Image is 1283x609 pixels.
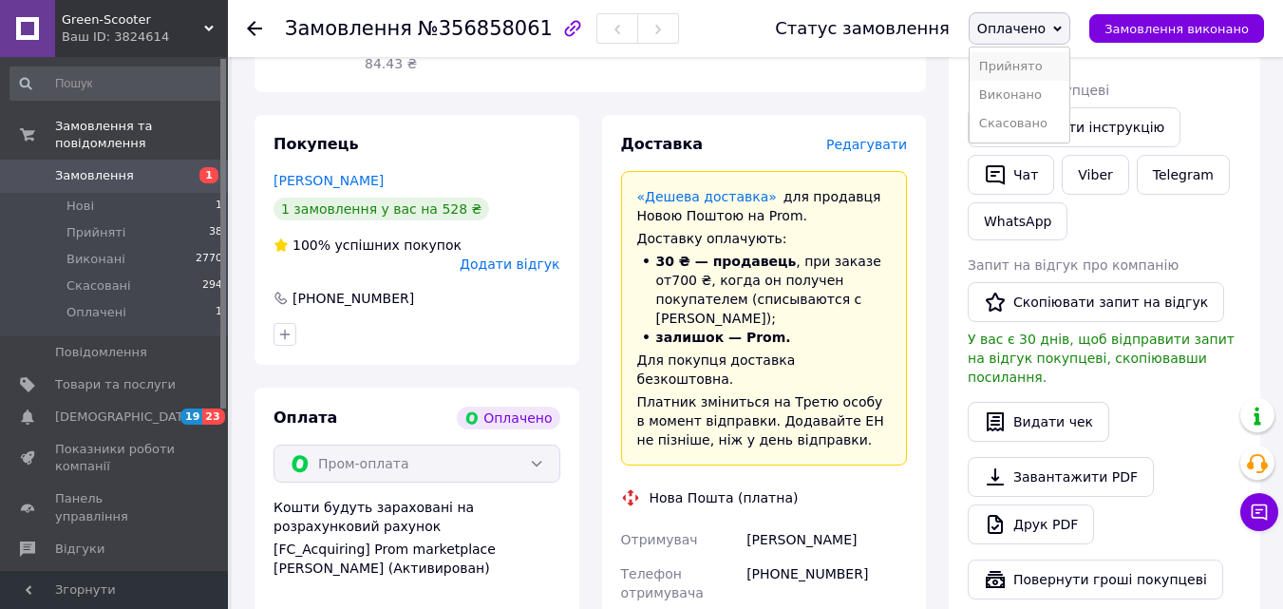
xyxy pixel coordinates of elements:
span: Виконані [66,251,125,268]
button: Надіслати інструкцію [968,107,1180,147]
span: Телефон отримувача [621,566,704,600]
span: 23 [202,409,224,425]
a: Завантажити PDF [968,457,1154,497]
li: Скасовано [970,109,1069,138]
div: Платник зміниться на Третю особу в момент відправки. Додавайте ЕН не пізніше, ніж у день відправки. [637,392,892,449]
span: Доставка [621,135,704,153]
div: Для покупця доставка безкоштовна. [637,351,892,389]
span: залишок — Prom. [656,330,791,345]
span: Нові [66,198,94,215]
a: WhatsApp [968,202,1067,240]
button: Замовлення виконано [1089,14,1264,43]
div: [PHONE_NUMBER] [291,289,416,308]
span: 38 [209,224,222,241]
div: Нова Пошта (платна) [645,488,803,507]
span: Скасовані [66,277,131,295]
button: Повернути гроші покупцеві [968,560,1223,599]
span: Прийняті [66,224,125,241]
span: [DEMOGRAPHIC_DATA] [55,409,196,426]
span: Панель управління [55,490,176,524]
span: 1 [199,167,218,183]
span: Отримувач [621,532,698,547]
div: 1 замовлення у вас на 528 ₴ [274,198,489,220]
button: Чат з покупцем [1240,493,1278,531]
span: Відгуки [55,541,104,558]
span: №356858061 [418,17,553,40]
span: Замовлення виконано [1104,22,1249,36]
div: Статус замовлення [775,19,950,38]
a: Viber [1062,155,1128,195]
span: 100% [292,238,330,253]
a: «Дешева доставка» [637,189,777,204]
li: , при заказе от 700 ₴ , когда он получен покупателем (списываются с [PERSON_NAME]); [637,252,892,328]
span: 294 [202,277,222,295]
span: Редагувати [826,137,907,152]
a: Telegram [1137,155,1230,195]
span: 1 [216,304,222,321]
div: Повернутися назад [247,19,262,38]
li: Виконано [970,81,1069,109]
span: Оплата [274,409,337,427]
div: успішних покупок [274,236,462,255]
span: Оплачено [977,21,1046,36]
a: Друк PDF [968,504,1094,544]
span: Показники роботи компанії [55,441,176,475]
button: Чат [968,155,1054,195]
span: 1 [216,198,222,215]
span: 19 [180,409,202,425]
div: для продавця Новою Поштою на Prom. [637,187,892,225]
span: Повідомлення [55,344,147,361]
span: Оплачені [66,304,126,321]
span: 30 ₴ — продавець [656,254,797,269]
div: Доставку оплачують: [637,229,892,248]
a: [PERSON_NAME] [274,173,384,188]
span: Покупець [274,135,359,153]
input: Пошук [9,67,224,101]
div: [PERSON_NAME] [743,523,911,557]
div: [FC_Acquiring] Prom marketplace [PERSON_NAME] (Активирован) [274,540,560,578]
li: Прийнято [970,52,1069,81]
span: Замовлення та повідомлення [55,118,228,152]
span: У вас є 30 днів, щоб відправити запит на відгук покупцеві, скопіювавши посилання. [968,332,1235,385]
span: Green-Scooter [62,11,204,29]
span: 2770 [196,251,222,268]
div: Кошти будуть зараховані на розрахунковий рахунок [274,498,560,578]
button: Видати чек [968,402,1109,442]
div: Оплачено [457,407,559,429]
span: Товари та послуги [55,376,176,393]
button: Скопіювати запит на відгук [968,282,1224,322]
span: Запит на відгук про компанію [968,257,1179,273]
span: Замовлення [55,167,134,184]
span: Додати відгук [460,257,559,272]
div: Ваш ID: 3824614 [62,29,228,46]
span: Замовлення [285,17,412,40]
